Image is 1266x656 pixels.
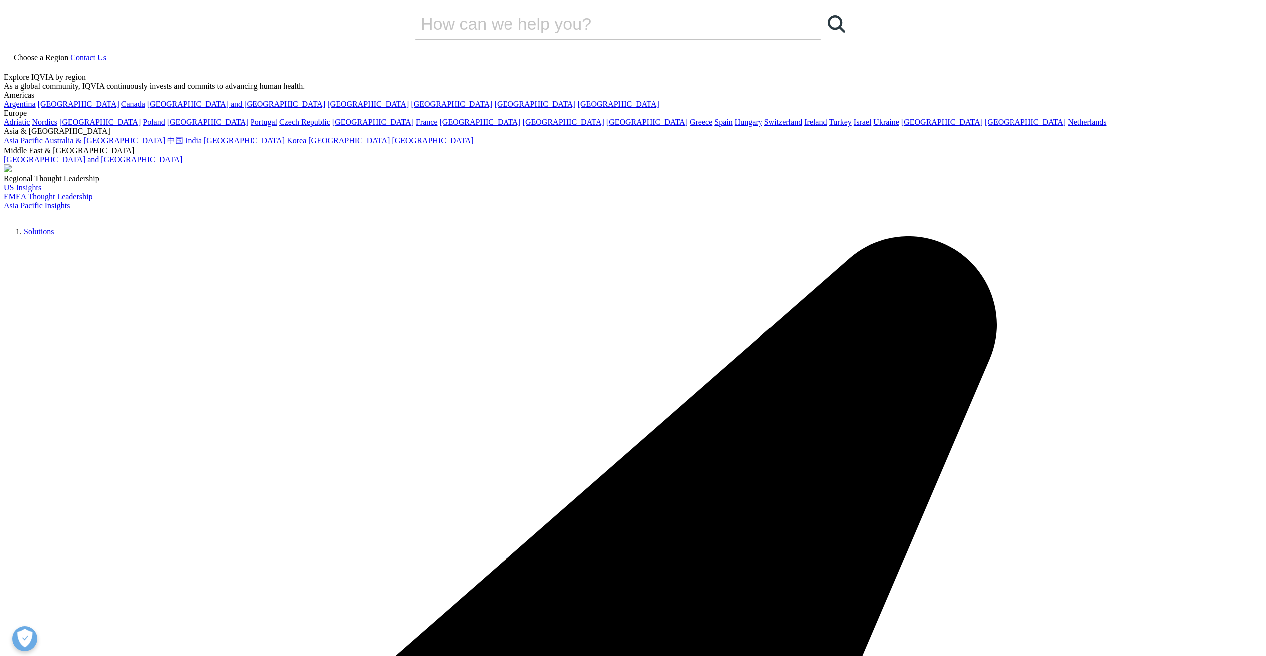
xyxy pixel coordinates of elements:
[854,118,872,126] a: Israel
[4,201,70,210] a: Asia Pacific Insights
[985,118,1066,126] a: [GEOGRAPHIC_DATA]
[4,73,1262,82] div: Explore IQVIA by region
[12,626,37,651] button: 打开偏好
[59,118,141,126] a: [GEOGRAPHIC_DATA]
[251,118,277,126] a: Portugal
[44,136,165,145] a: Australia & [GEOGRAPHIC_DATA]
[327,100,409,108] a: [GEOGRAPHIC_DATA]
[167,118,249,126] a: [GEOGRAPHIC_DATA]
[804,118,827,126] a: Ireland
[147,100,325,108] a: [GEOGRAPHIC_DATA] and [GEOGRAPHIC_DATA]
[901,118,983,126] a: [GEOGRAPHIC_DATA]
[4,127,1262,136] div: Asia & [GEOGRAPHIC_DATA]
[392,136,473,145] a: [GEOGRAPHIC_DATA]
[4,192,92,201] a: EMEA Thought Leadership
[606,118,688,126] a: [GEOGRAPHIC_DATA]
[287,136,306,145] a: Korea
[4,109,1262,118] div: Europe
[821,9,851,39] a: 搜索
[4,82,1262,91] div: As a global community, IQVIA continuously invests and commits to advancing human health.
[735,118,762,126] a: Hungary
[32,118,57,126] a: Nordics
[204,136,285,145] a: [GEOGRAPHIC_DATA]
[4,100,36,108] a: Argentina
[764,118,802,126] a: Switzerland
[4,91,1262,100] div: Americas
[440,118,521,126] a: [GEOGRAPHIC_DATA]
[4,183,41,192] a: US Insights
[416,118,438,126] a: France
[167,136,183,145] a: 中国
[4,164,12,172] img: 2093_analyzing-data-using-big-screen-display-and-laptop.png
[4,146,1262,155] div: Middle East & [GEOGRAPHIC_DATA]
[70,53,106,62] a: Contact Us
[411,100,492,108] a: [GEOGRAPHIC_DATA]
[332,118,414,126] a: [GEOGRAPHIC_DATA]
[415,9,793,39] input: 搜索
[4,118,30,126] a: Adriatic
[38,100,119,108] a: [GEOGRAPHIC_DATA]
[714,118,732,126] a: Spain
[873,118,899,126] a: Ukraine
[4,174,1262,183] div: Regional Thought Leadership
[24,227,54,236] a: Solutions
[4,155,182,164] a: [GEOGRAPHIC_DATA] and [GEOGRAPHIC_DATA]
[4,136,43,145] a: Asia Pacific
[495,100,576,108] a: [GEOGRAPHIC_DATA]
[523,118,604,126] a: [GEOGRAPHIC_DATA]
[121,100,145,108] a: Canada
[829,118,852,126] a: Turkey
[578,100,659,108] a: [GEOGRAPHIC_DATA]
[185,136,202,145] a: India
[1068,118,1106,126] a: Netherlands
[279,118,330,126] a: Czech Republic
[690,118,712,126] a: Greece
[143,118,165,126] a: Poland
[308,136,390,145] a: [GEOGRAPHIC_DATA]
[14,53,68,62] span: Choose a Region
[828,15,845,33] svg: Search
